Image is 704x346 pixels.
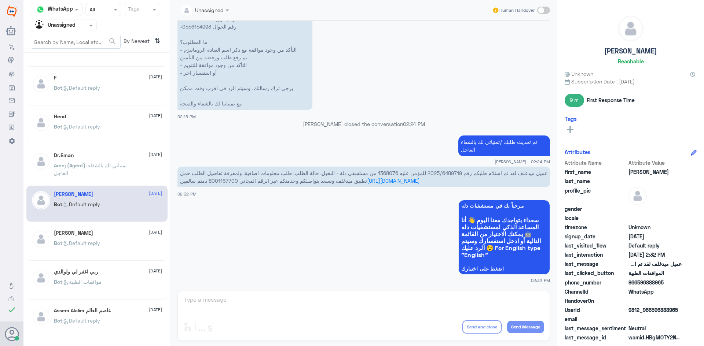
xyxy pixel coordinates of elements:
[628,168,682,176] span: Khalid
[565,94,584,107] span: 9 m
[628,279,682,286] span: 966596888965
[565,334,627,341] span: last_message_id
[565,214,627,222] span: locale
[32,152,50,171] img: defaultAdmin.png
[565,168,627,176] span: first_name
[565,115,577,122] h6: Tags
[628,297,682,305] span: null
[7,5,16,17] img: Widebot Logo
[62,85,100,91] span: : Default reply
[495,159,550,165] span: [PERSON_NAME] - 02:24 PM
[149,151,162,158] span: [DATE]
[587,96,635,104] span: First Response Time
[149,229,162,235] span: [DATE]
[149,306,162,313] span: [DATE]
[618,16,643,41] img: defaultAdmin.png
[62,123,100,130] span: : Default reply
[54,269,98,275] h5: ربي اغفر لي ولوالدي
[565,297,627,305] span: HandoverOn
[628,288,682,295] span: 2
[628,306,682,314] span: 9812_966596888965
[5,327,19,341] button: Avatar
[565,78,697,85] span: Subscription Date : [DATE]
[54,279,62,285] span: Bot
[628,187,647,205] img: defaultAdmin.png
[507,321,544,333] button: Send Message
[461,216,547,258] span: سعداء بتواجدك معنا اليوم 👋 أنا المساعد الذكي لمستشفيات دله 🤖 يمكنك الاختيار من القائمة التالية أو...
[628,205,682,213] span: null
[462,320,502,334] button: Send and close
[565,269,627,277] span: last_clicked_button
[177,191,197,196] span: 02:32 PM
[565,223,627,231] span: timezone
[62,279,102,285] span: : موافقات الطبية
[628,242,682,249] span: Default reply
[628,223,682,231] span: Unknown
[403,121,425,127] span: 02:24 PM
[32,269,50,287] img: defaultAdmin.png
[628,269,682,277] span: الموافقات الطبية
[458,135,550,156] p: 31/8/2025, 2:24 PM
[54,317,62,324] span: Bot
[54,240,62,246] span: Bot
[628,315,682,323] span: null
[565,177,627,185] span: last_name
[108,36,117,48] button: search
[565,70,593,78] span: Unknown
[565,149,591,155] h6: Attributes
[628,214,682,222] span: null
[62,201,100,207] span: : Default reply
[565,232,627,240] span: signup_date
[32,230,50,248] img: defaultAdmin.png
[32,114,50,132] img: defaultAdmin.png
[149,190,162,197] span: [DATE]
[62,240,100,246] span: : Default reply
[618,58,644,64] h6: Reachable
[565,260,627,268] span: last_message
[604,47,657,55] h5: [PERSON_NAME]
[565,315,627,323] span: email
[628,232,682,240] span: 2025-08-31T11:14:09.14Z
[367,178,420,184] a: [URL][DOMAIN_NAME]
[32,308,50,326] img: defaultAdmin.png
[62,317,100,324] span: : Default reply
[54,85,62,91] span: Bot
[32,191,50,209] img: defaultAdmin.png
[565,242,627,249] span: last_visited_flow
[54,162,127,176] span: : تمنياتي لك بالشفاء العاجل
[628,159,682,167] span: Attribute Value
[35,4,46,15] img: whatsapp.png
[54,123,62,130] span: Bot
[499,7,535,14] span: Human Handover
[35,20,46,31] img: Unassigned.svg
[628,260,682,268] span: عميل ميدغلف لقد تم استلام طلبكم رقم 2025/6489719 للمؤمن عليه 1368076 من مستشفى دلة - النخيل. حالة...
[180,170,547,184] span: عميل ميدغلف لقد تم استلام طلبكم رقم 2025/6489719 للمؤمن عليه 1368076 من مستشفى دلة - النخيل. حالة...
[565,306,627,314] span: UserId
[461,266,547,272] span: اضغط على اختيارك
[565,288,627,295] span: ChannelId
[54,152,74,159] h5: Dr.Eman
[461,203,547,209] span: مرحباً بك في مستشفيات دله
[7,305,16,314] i: check
[565,205,627,213] span: gender
[31,35,120,48] input: Search by Name, Local etc…
[54,230,93,236] h5: Khadijah Mohmmed
[565,251,627,258] span: last_interaction
[565,279,627,286] span: phone_number
[54,75,56,81] h5: F
[54,162,85,168] span: Areej (Agent)
[154,35,160,47] i: ⇅
[54,191,93,197] h5: Khalid
[628,251,682,258] span: 2025-08-31T11:32:58.76Z
[565,187,627,204] span: profile_pic
[108,37,117,46] span: search
[628,324,682,332] span: 0
[149,112,162,119] span: [DATE]
[565,324,627,332] span: last_message_sentiment
[121,35,151,49] span: By Newest
[149,74,162,80] span: [DATE]
[54,201,62,207] span: Bot
[127,5,140,15] div: Tags
[628,334,682,341] span: wamid.HBgMOTY2NTk2ODg4OTY1FQIAEhgUM0FFQ0Q3MEZFNzIyRDU0REY2QTIA
[54,114,66,120] h5: Hend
